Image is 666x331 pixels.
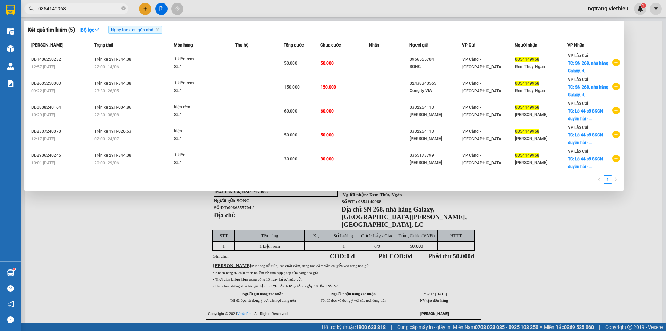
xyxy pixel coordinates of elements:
[6,5,15,15] img: logo-vxr
[174,111,226,119] div: SL: 1
[108,26,162,34] span: Ngày tạo đơn gần nhất
[515,135,567,142] div: [PERSON_NAME]
[612,107,620,114] span: plus-circle
[156,28,159,32] span: close
[31,152,92,159] div: BD2906240245
[604,176,612,183] a: 1
[515,129,539,134] span: 0354149968
[410,80,462,87] div: 02438340555
[567,43,584,48] span: VP Nhận
[568,101,588,106] span: VP Lào Cai
[7,285,14,292] span: question-circle
[31,128,92,135] div: BD2307240070
[68,40,109,48] span: LC1208250096
[369,43,379,48] span: Nhãn
[94,43,113,48] span: Trạng thái
[321,61,334,66] span: 50.000
[31,65,55,69] span: 12:57 [DATE]
[568,133,603,145] span: TC: Lô 44 số 8KCN duyên hải - ...
[31,136,55,141] span: 12:17 [DATE]
[597,177,601,181] span: left
[31,89,55,93] span: 09:22 [DATE]
[568,85,608,97] span: TC: SN 268, nhà hàng Galaxy, đ...
[121,6,126,12] span: close-circle
[31,43,63,48] span: [PERSON_NAME]
[7,269,14,276] img: warehouse-icon
[568,61,608,73] span: TC: SN 268, nhà hàng Galaxy, đ...
[94,105,131,110] span: Trên xe 22H-004.86
[604,175,612,184] li: 1
[321,85,336,90] span: 150.000
[568,53,588,58] span: VP Lào Cai
[174,87,226,95] div: SL: 1
[235,43,248,48] span: Thu hộ
[94,113,119,117] span: 22:30 - 08/08
[410,104,462,111] div: 0332264113
[38,5,120,13] input: Tìm tên, số ĐT hoặc mã đơn
[174,80,226,87] div: 1 kiện rèm
[612,83,620,90] span: plus-circle
[174,127,226,135] div: kiện
[31,22,66,37] strong: PHIẾU GỬI HÀNG
[94,57,131,62] span: Trên xe 29H-344.08
[31,80,92,87] div: BD2605250003
[612,131,620,138] span: plus-circle
[7,316,14,323] span: message
[568,157,603,169] span: TC: Lô 44 số 8KCN duyên hải - ...
[174,56,226,63] div: 1 kiện rèm
[7,45,14,52] img: warehouse-icon
[515,153,539,158] span: 0354149968
[612,59,620,66] span: plus-circle
[595,175,604,184] li: Previous Page
[410,152,462,159] div: 0365173799
[568,77,588,82] span: VP Lào Cai
[7,63,14,70] img: warehouse-icon
[30,38,60,49] strong: TĐ chuyển phát:
[612,175,620,184] li: Next Page
[321,157,334,162] span: 30.000
[321,133,334,138] span: 50.000
[410,63,462,71] div: SONG
[284,61,297,66] span: 50.000
[284,85,300,90] span: 150.000
[595,175,604,184] button: left
[284,133,297,138] span: 50.000
[284,43,304,48] span: Tổng cước
[410,111,462,118] div: [PERSON_NAME]
[515,63,567,71] div: Rèm Thúy Ngân
[13,268,15,270] sup: 1
[462,81,502,93] span: VP Cảng - [GEOGRAPHIC_DATA]
[80,27,99,33] strong: Bộ lọc
[462,129,502,141] span: VP Cảng - [GEOGRAPHIC_DATA]
[410,159,462,166] div: [PERSON_NAME]
[320,43,341,48] span: Chưa cước
[31,113,55,117] span: 10:29 [DATE]
[2,21,29,48] img: logo
[515,57,539,62] span: 0354149968
[515,43,537,48] span: Người nhận
[7,28,14,35] img: warehouse-icon
[284,109,297,114] span: 60.000
[612,155,620,162] span: plus-circle
[515,159,567,166] div: [PERSON_NAME]
[121,6,126,10] span: close-circle
[7,301,14,307] span: notification
[94,160,119,165] span: 20:00 - 29/06
[462,105,502,117] span: VP Cảng - [GEOGRAPHIC_DATA]
[75,24,105,35] button: Bộ lọcdown
[410,87,462,94] div: Công ty VIA
[174,135,226,143] div: SL: 1
[410,56,462,63] div: 0966555704
[174,159,226,167] div: SL: 1
[94,89,119,93] span: 23:30 - 26/05
[29,6,34,11] span: search
[31,160,55,165] span: 10:01 [DATE]
[409,43,428,48] span: Người gửi
[94,65,119,69] span: 22:00 - 14/06
[321,109,334,114] span: 60.000
[410,128,462,135] div: 0332264113
[32,6,65,20] strong: VIỆT HIẾU LOGISTIC
[462,43,475,48] span: VP Gửi
[462,153,502,165] span: VP Cảng - [GEOGRAPHIC_DATA]
[174,63,226,71] div: SL: 1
